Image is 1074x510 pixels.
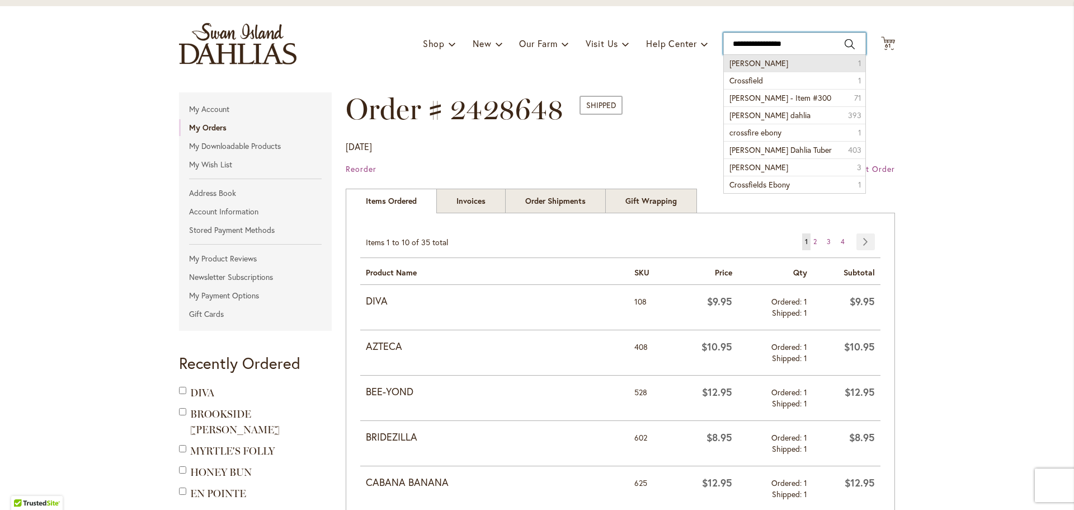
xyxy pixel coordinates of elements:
span: Our Farm [519,38,557,49]
td: 602 [629,420,671,466]
span: $12.95 [702,385,732,399]
span: Ordered [771,387,804,397]
td: 528 [629,375,671,420]
a: 3 [824,233,833,250]
span: 1 [804,296,807,307]
span: 4 [841,237,845,246]
th: Qty [738,258,813,284]
span: 3 [827,237,831,246]
strong: Recently Ordered [179,353,300,373]
span: Shipped [580,96,623,115]
span: [PERSON_NAME] - Item #300 [729,92,831,103]
a: My Wish List [179,156,332,173]
a: DIVA [190,387,214,399]
th: SKU [629,258,671,284]
span: 1 [804,489,807,499]
strong: BEE-YOND [366,385,623,399]
span: 71 [854,92,861,104]
span: Ordered [771,478,804,488]
span: [DATE] [346,141,372,152]
a: My Orders [179,119,332,136]
span: Items 1 to 10 of 35 total [366,237,448,247]
a: Order Shipments [505,189,606,213]
span: Order # 2428648 [346,91,563,127]
span: Shipped [772,353,804,363]
a: My Account [179,101,332,118]
td: 408 [629,330,671,375]
strong: CABANA BANANA [366,475,623,490]
span: Visit Us [586,38,618,49]
span: Help Center [646,38,697,49]
a: 4 [838,233,847,250]
th: Price [671,258,738,284]
span: Ordered [771,296,804,307]
a: My Payment Options [179,287,332,304]
span: [PERSON_NAME] dahlia [729,110,811,120]
span: $9.95 [707,294,732,308]
span: Shipped [772,443,804,454]
span: Crossfields Ebony [729,179,790,190]
iframe: Launch Accessibility Center [8,470,40,502]
strong: DIVA [366,294,623,308]
span: Shipped [772,307,804,318]
span: EN POINTE [190,488,246,500]
a: Reorder [346,163,376,174]
th: Subtotal [813,258,880,284]
span: crossfire ebony [729,127,781,138]
a: My Product Reviews [179,250,332,267]
span: $12.95 [845,476,875,489]
span: 1 [804,478,807,488]
span: Ordered [771,341,804,352]
span: 1 [805,237,808,246]
button: 61 [881,36,895,52]
strong: My Orders [189,122,227,133]
button: Search [845,35,855,53]
span: 1 [804,387,807,397]
a: Print Order [837,163,895,175]
span: $12.95 [702,476,732,489]
span: $8.95 [706,431,732,444]
a: BROOKSIDE [PERSON_NAME] [190,408,280,436]
span: 1 [804,353,807,363]
span: 1 [804,307,807,318]
a: store logo [179,23,296,64]
a: Invoices [436,189,506,213]
span: $10.95 [701,340,732,353]
span: New [473,38,491,49]
th: Product Name [360,258,629,284]
span: Shipped [772,398,804,409]
a: MYRTLE'S FOLLY [190,445,275,457]
a: Address Book [179,185,332,202]
strong: BRIDEZILLA [366,430,623,445]
span: Print Order [851,163,895,174]
span: 3 [857,162,861,173]
a: Newsletter Subscriptions [179,269,332,286]
span: [PERSON_NAME] Dahlia Tuber [729,144,832,155]
span: 61 [885,42,892,49]
span: Crossfield [729,75,763,86]
a: HONEY BUN [190,466,252,479]
span: 1 [858,58,861,69]
span: [PERSON_NAME] [729,58,788,68]
span: Ordered [771,432,804,443]
span: $8.95 [849,431,875,444]
a: My Downloadable Products [179,138,332,155]
a: Account Information [179,203,332,220]
strong: AZTECA [366,339,623,354]
span: 1 [804,432,807,443]
span: $10.95 [844,340,875,353]
span: 1 [858,179,861,190]
span: 1 [804,398,807,409]
a: 2 [811,233,819,250]
span: Shipped [772,489,804,499]
span: 2 [813,237,817,246]
span: 1 [858,127,861,138]
span: Shop [423,38,445,49]
a: Gift Cards [179,306,332,322]
strong: Items Ordered [346,189,437,213]
span: 1 [804,443,807,454]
